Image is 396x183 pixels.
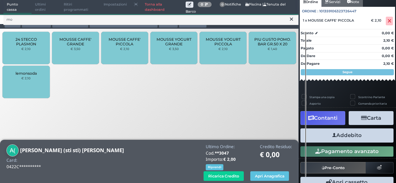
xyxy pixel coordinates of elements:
[141,0,186,14] a: Torna alla dashboard
[32,0,60,14] span: Ultimi ordini
[383,61,394,66] strong: 2,10 €
[6,144,19,156] img: Alessandro (sti sti) Desantis
[349,111,394,125] button: Carta
[201,2,203,6] b: 0
[220,2,225,7] span: 0
[382,31,394,35] strong: 0,00 €
[120,47,129,51] small: € 2,10
[6,158,17,163] h4: Card:
[342,70,352,74] strong: Segue
[301,61,320,66] strong: Da Pagare
[383,38,394,43] strong: 2,10 €
[382,46,394,50] strong: 0,00 €
[57,37,94,46] span: MOUSSE CAFFE' GRANDE
[301,38,312,43] strong: Totale
[301,31,313,36] strong: Sconto
[20,147,124,154] b: [PERSON_NAME] (sti sti) [PERSON_NAME]
[3,14,299,25] input: Ricerca articolo
[300,146,394,157] button: Pagamento avanzato
[319,9,356,14] span: 101359106323726447
[300,128,394,142] button: Addebito
[60,0,100,14] span: Ritiri programmati
[21,47,31,51] small: € 2,10
[250,171,289,181] button: Apri Anagrafica
[300,111,345,125] button: Contanti
[204,171,244,181] button: Ricarica Credito
[8,37,45,46] span: 24 STECCO PLASMON
[358,95,385,99] label: Scontrino Parlante
[382,54,394,58] strong: 0,00 €
[3,0,32,14] span: Punto cassa
[223,156,236,162] b: € 2,00
[100,0,130,9] span: Impostazioni
[218,47,228,51] small: € 2,10
[301,46,314,50] strong: Pagato
[156,37,192,46] span: MOUSSE YOGURT GRANDE
[301,54,315,58] strong: Da Dare
[300,162,366,173] button: Pre-Conto
[302,9,318,14] span: Ordine :
[309,95,334,99] label: Stampa una copia
[206,164,223,170] button: Riprendi
[358,102,387,106] label: Comanda prioritaria
[15,71,37,76] span: lemonsoda
[21,76,31,80] small: € 2,10
[106,37,143,46] span: MOUSSE CAFFE' PICCOLA
[71,47,80,51] small: € 3,50
[268,47,277,51] small: € 1,40
[260,151,292,159] h1: € 0,00
[169,47,179,51] small: € 3,50
[206,151,253,156] h4: Cod.
[370,18,385,23] div: € 2,10
[206,144,253,149] h4: Ultimo Ordine:
[205,37,242,46] span: MOUSSE YOGURT PICCOLA
[260,144,292,149] h4: Credito Residuo:
[206,157,253,162] h4: Importo:
[254,37,291,46] span: PIU GUSTO POMO. BAR GR.50 X 20
[303,18,354,23] span: 1 x MOUSSE CAFFE' PICCOLA
[309,102,321,106] label: Asporto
